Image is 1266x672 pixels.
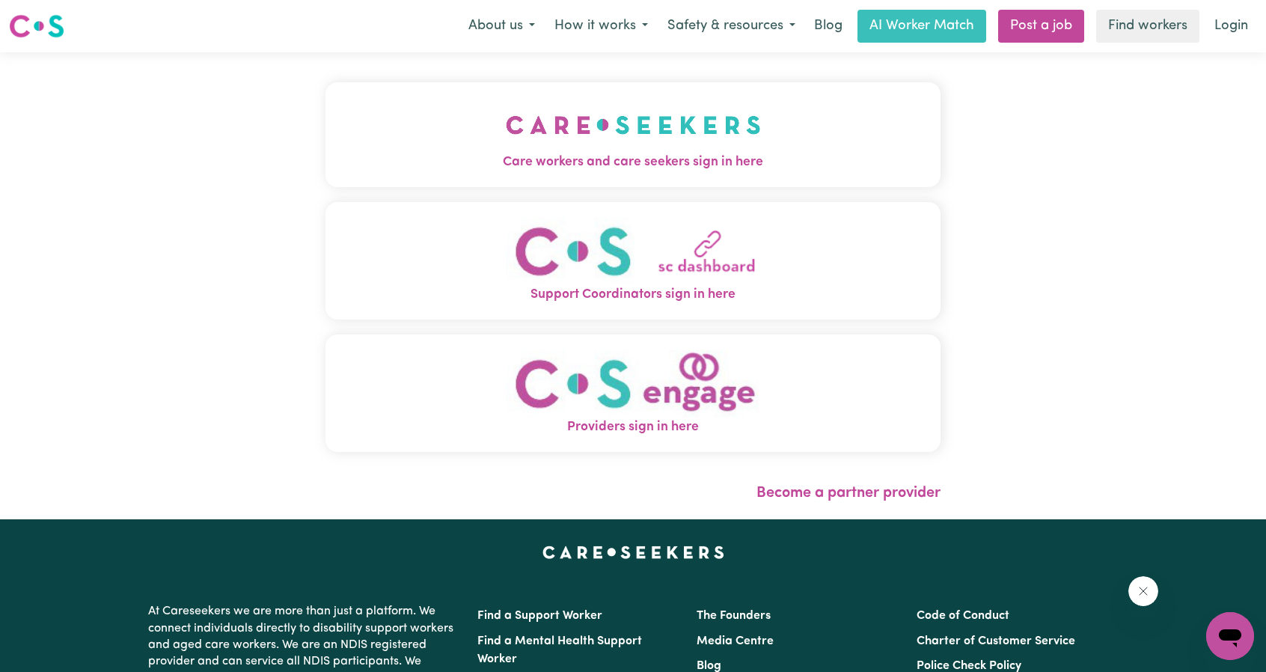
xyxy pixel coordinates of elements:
a: Find a Mental Health Support Worker [477,635,642,665]
iframe: Close message [1128,576,1158,606]
a: Charter of Customer Service [917,635,1075,647]
a: Blog [697,660,721,672]
a: Become a partner provider [756,486,941,501]
a: Find workers [1096,10,1199,43]
a: Code of Conduct [917,610,1009,622]
a: Careseekers home page [542,546,724,558]
button: How it works [545,10,658,42]
span: Care workers and care seekers sign in here [325,153,941,172]
a: Careseekers logo [9,9,64,43]
button: Care workers and care seekers sign in here [325,82,941,187]
a: Police Check Policy [917,660,1021,672]
a: Post a job [998,10,1084,43]
iframe: Button to launch messaging window [1206,612,1254,660]
img: Careseekers logo [9,13,64,40]
button: Providers sign in here [325,335,941,452]
a: Blog [805,10,851,43]
span: Support Coordinators sign in here [325,285,941,305]
button: About us [459,10,545,42]
a: The Founders [697,610,771,622]
span: Need any help? [9,10,91,22]
a: Media Centre [697,635,774,647]
span: Providers sign in here [325,418,941,437]
a: AI Worker Match [857,10,986,43]
button: Support Coordinators sign in here [325,202,941,320]
a: Login [1205,10,1257,43]
button: Safety & resources [658,10,805,42]
a: Find a Support Worker [477,610,602,622]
